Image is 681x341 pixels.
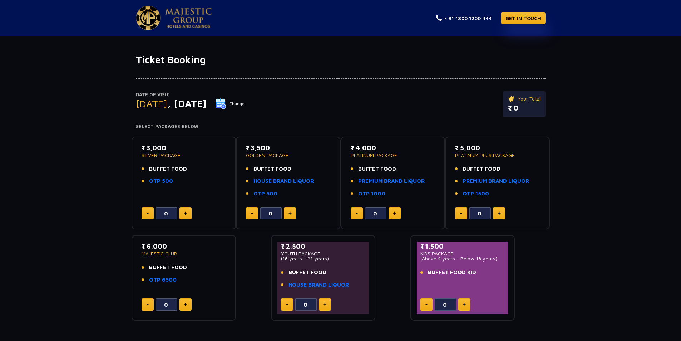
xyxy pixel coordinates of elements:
[184,303,187,306] img: plus
[498,211,501,215] img: plus
[165,8,212,28] img: Majestic Pride
[215,98,245,109] button: Change
[288,281,349,289] a: HOUSE BRAND LIQUOR
[149,263,187,272] span: BUFFET FOOD
[253,190,277,198] a: OTP 500
[149,276,177,284] a: OTP 6500
[167,98,207,109] span: , [DATE]
[246,153,331,158] p: GOLDEN PACKAGE
[251,213,253,214] img: minus
[323,303,326,306] img: plus
[149,177,173,185] a: OTP 500
[463,177,529,185] a: PREMIUM BRAND LIQUOR
[147,213,149,214] img: minus
[463,303,466,306] img: plus
[508,103,541,113] p: ₹ 0
[508,95,541,103] p: Your Total
[455,143,540,153] p: ₹ 5,000
[136,54,546,66] h1: Ticket Booking
[501,12,546,24] a: GET IN TOUCH
[425,304,428,305] img: minus
[358,190,385,198] a: OTP 1000
[149,165,187,173] span: BUFFET FOOD
[142,143,226,153] p: ₹ 3,000
[253,177,314,185] a: HOUSE BRAND LIQUOR
[428,268,476,277] span: BUFFET FOOD KID
[356,213,358,214] img: minus
[420,256,505,261] p: (Above 4 years - Below 18 years)
[455,153,540,158] p: PLATINUM PLUS PACKAGE
[184,211,187,215] img: plus
[463,165,500,173] span: BUFFET FOOD
[286,304,288,305] img: minus
[136,91,245,98] p: Date of Visit
[136,98,167,109] span: [DATE]
[508,95,515,103] img: ticket
[420,251,505,256] p: KIDS PACKAGE
[281,251,366,256] p: YOUTH PACKAGE
[460,213,462,214] img: minus
[393,211,396,215] img: plus
[281,242,366,251] p: ₹ 2,500
[420,242,505,251] p: ₹ 1,500
[358,177,425,185] a: PREMIUM BRAND LIQUOR
[436,14,492,22] a: + 91 1800 1200 444
[351,153,435,158] p: PLATINUM PACKAGE
[253,165,291,173] span: BUFFET FOOD
[358,165,396,173] span: BUFFET FOOD
[288,211,292,215] img: plus
[463,190,489,198] a: OTP 1500
[147,304,149,305] img: minus
[136,124,546,130] h4: Select Packages Below
[281,256,366,261] p: (18 years - 21 years)
[288,268,326,277] span: BUFFET FOOD
[142,153,226,158] p: SILVER PACKAGE
[142,251,226,256] p: MAJESTIC CLUB
[136,6,161,30] img: Majestic Pride
[142,242,226,251] p: ₹ 6,000
[246,143,331,153] p: ₹ 3,500
[351,143,435,153] p: ₹ 4,000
